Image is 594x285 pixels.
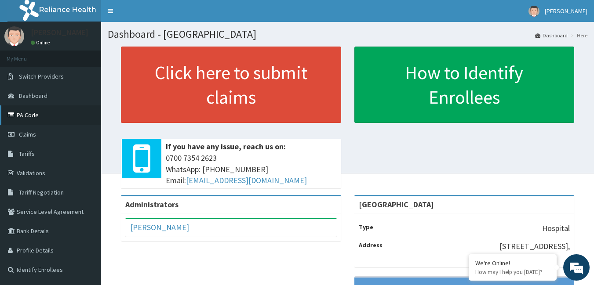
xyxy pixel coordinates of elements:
span: We're online! [51,86,121,175]
span: Claims [19,130,36,138]
textarea: Type your message and hit 'Enter' [4,191,168,222]
div: Chat with us now [46,49,148,61]
span: 0700 7354 2623 WhatsApp: [PHONE_NUMBER] Email: [166,152,337,186]
div: Minimize live chat window [144,4,165,25]
span: Switch Providers [19,72,64,80]
p: Hospital [542,223,570,234]
a: Click here to submit claims [121,47,341,123]
span: [PERSON_NAME] [545,7,587,15]
img: d_794563401_company_1708531726252_794563401 [16,44,36,66]
h1: Dashboard - [GEOGRAPHIC_DATA] [108,29,587,40]
img: User Image [528,6,539,17]
strong: [GEOGRAPHIC_DATA] [359,199,434,209]
b: Address [359,241,383,249]
a: Online [31,40,52,46]
b: If you have any issue, reach us on: [166,141,286,152]
b: Administrators [125,199,179,209]
span: Tariff Negotiation [19,188,64,196]
p: How may I help you today? [475,268,550,276]
p: [PERSON_NAME] [31,29,88,36]
li: Here [568,32,587,39]
a: Dashboard [535,32,568,39]
span: Dashboard [19,92,47,100]
a: How to Identify Enrollees [354,47,575,123]
a: [EMAIL_ADDRESS][DOMAIN_NAME] [186,175,307,185]
a: [PERSON_NAME] [130,222,189,232]
p: [STREET_ADDRESS], [499,241,570,252]
b: Type [359,223,373,231]
img: User Image [4,26,24,46]
div: We're Online! [475,259,550,267]
span: Tariffs [19,150,35,158]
